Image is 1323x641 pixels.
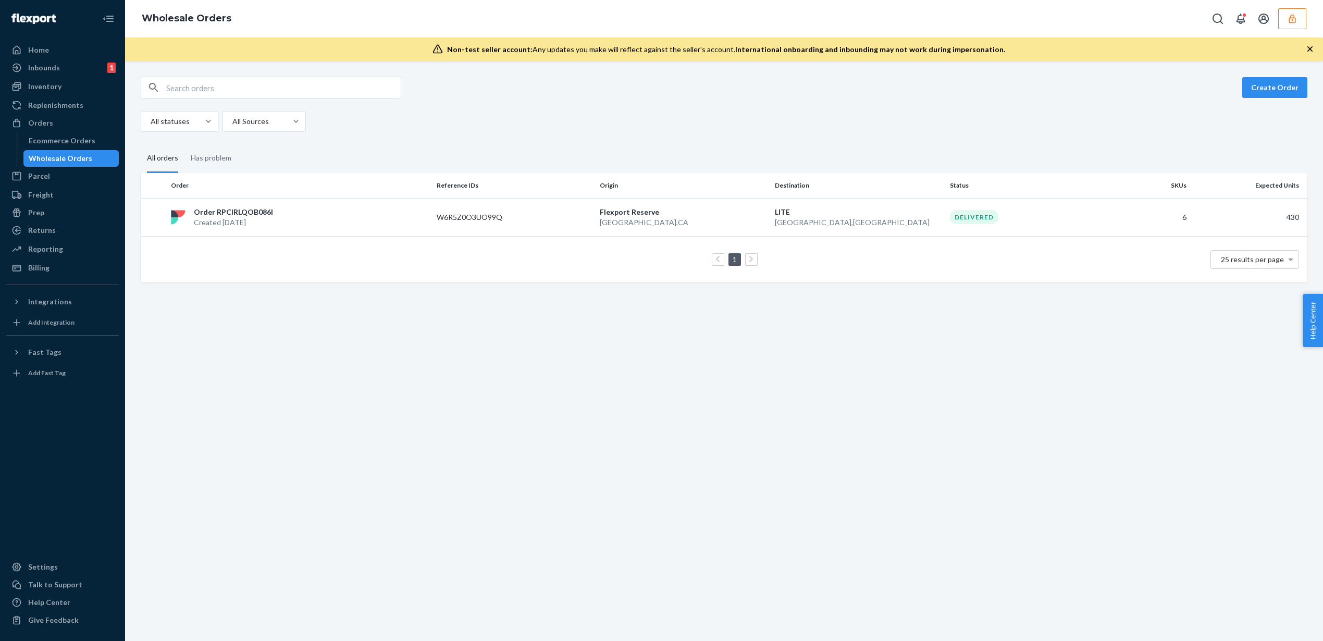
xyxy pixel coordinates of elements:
[946,173,1109,198] th: Status
[194,217,273,228] p: Created [DATE]
[107,63,116,73] div: 1
[28,318,75,327] div: Add Integration
[29,153,92,164] div: Wholesale Orders
[133,4,240,34] ol: breadcrumbs
[28,81,61,92] div: Inventory
[1221,255,1284,264] span: 25 results per page
[6,314,119,331] a: Add Integration
[6,559,119,575] a: Settings
[775,207,942,217] p: LITE
[28,347,61,358] div: Fast Tags
[98,8,119,29] button: Close Navigation
[600,207,766,217] p: Flexport Reserve
[194,207,273,217] p: Order RPCIRLQOB086I
[600,217,766,228] p: [GEOGRAPHIC_DATA] , CA
[6,204,119,221] a: Prep
[731,255,739,264] a: Page 1 is your current page
[6,241,119,257] a: Reporting
[231,116,232,127] input: All Sources
[1242,77,1307,98] button: Create Order
[28,190,54,200] div: Freight
[1191,173,1307,198] th: Expected Units
[596,173,771,198] th: Origin
[1207,8,1228,29] button: Open Search Box
[1109,173,1191,198] th: SKUs
[1303,294,1323,347] button: Help Center
[28,297,72,307] div: Integrations
[1230,8,1251,29] button: Open notifications
[28,615,79,625] div: Give Feedback
[6,594,119,611] a: Help Center
[28,562,58,572] div: Settings
[1191,198,1307,236] td: 430
[6,115,119,131] a: Orders
[432,173,596,198] th: Reference IDs
[28,63,60,73] div: Inbounds
[735,45,1005,54] span: International onboarding and inbounding may not work during impersonation.
[6,365,119,381] a: Add Fast Tag
[28,45,49,55] div: Home
[6,576,119,593] a: Talk to Support
[28,597,70,608] div: Help Center
[1109,198,1191,236] td: 6
[28,263,50,273] div: Billing
[191,144,231,171] div: Has problem
[6,612,119,628] button: Give Feedback
[28,580,82,590] div: Talk to Support
[6,97,119,114] a: Replenishments
[28,368,66,377] div: Add Fast Tag
[775,217,942,228] p: [GEOGRAPHIC_DATA] , [GEOGRAPHIC_DATA]
[6,344,119,361] button: Fast Tags
[6,222,119,239] a: Returns
[11,14,56,24] img: Flexport logo
[171,210,186,225] img: flexport logo
[167,173,432,198] th: Order
[23,132,119,149] a: Ecommerce Orders
[6,42,119,58] a: Home
[950,210,998,224] div: Delivered
[28,100,83,110] div: Replenishments
[6,260,119,276] a: Billing
[147,144,178,173] div: All orders
[29,135,95,146] div: Ecommerce Orders
[6,293,119,310] button: Integrations
[6,187,119,203] a: Freight
[28,225,56,236] div: Returns
[23,150,119,167] a: Wholesale Orders
[437,212,520,223] p: W6R5Z0O3UO99Q
[6,78,119,95] a: Inventory
[166,77,401,98] input: Search orders
[447,44,1005,55] div: Any updates you make will reflect against the seller's account.
[1253,8,1274,29] button: Open account menu
[28,244,63,254] div: Reporting
[142,13,231,24] a: Wholesale Orders
[28,171,50,181] div: Parcel
[150,116,151,127] input: All statuses
[28,118,53,128] div: Orders
[6,59,119,76] a: Inbounds1
[28,207,44,218] div: Prep
[771,173,946,198] th: Destination
[6,168,119,184] a: Parcel
[447,45,533,54] span: Non-test seller account:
